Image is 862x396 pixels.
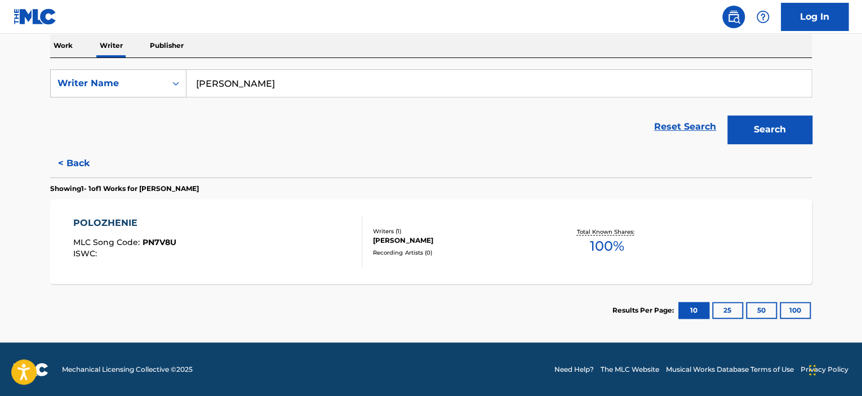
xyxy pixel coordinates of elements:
button: < Back [50,149,118,177]
a: Need Help? [554,364,594,375]
a: Musical Works Database Terms of Use [666,364,794,375]
a: Log In [781,3,848,31]
img: help [756,10,770,24]
p: Total Known Shares: [576,228,637,236]
iframe: Chat Widget [806,342,862,396]
p: Results Per Page: [612,305,677,315]
button: 50 [746,302,777,319]
span: 100 % [589,236,624,256]
button: Search [727,115,812,144]
a: POLOZHENIEMLC Song Code:PN7V8UISWC:Writers (1)[PERSON_NAME]Recording Artists (0)Total Known Share... [50,199,812,284]
div: POLOZHENIE [73,216,176,230]
button: 100 [780,302,811,319]
span: Mechanical Licensing Collective © 2025 [62,364,193,375]
div: [PERSON_NAME] [373,235,543,246]
a: Privacy Policy [801,364,848,375]
p: Writer [96,34,126,57]
img: MLC Logo [14,8,57,25]
span: ISWC : [73,248,100,259]
a: Reset Search [648,114,722,139]
button: 10 [678,302,709,319]
p: Publisher [146,34,187,57]
span: MLC Song Code : [73,237,143,247]
div: Help [752,6,774,28]
div: Drag [809,353,816,387]
span: PN7V8U [143,237,176,247]
button: 25 [712,302,743,319]
form: Search Form [50,69,812,149]
div: Recording Artists ( 0 ) [373,248,543,257]
div: Writer Name [57,77,159,90]
div: Writers ( 1 ) [373,227,543,235]
img: logo [14,363,48,376]
p: Work [50,34,76,57]
a: Public Search [722,6,745,28]
p: Showing 1 - 1 of 1 Works for [PERSON_NAME] [50,184,199,194]
a: The MLC Website [601,364,659,375]
img: search [727,10,740,24]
